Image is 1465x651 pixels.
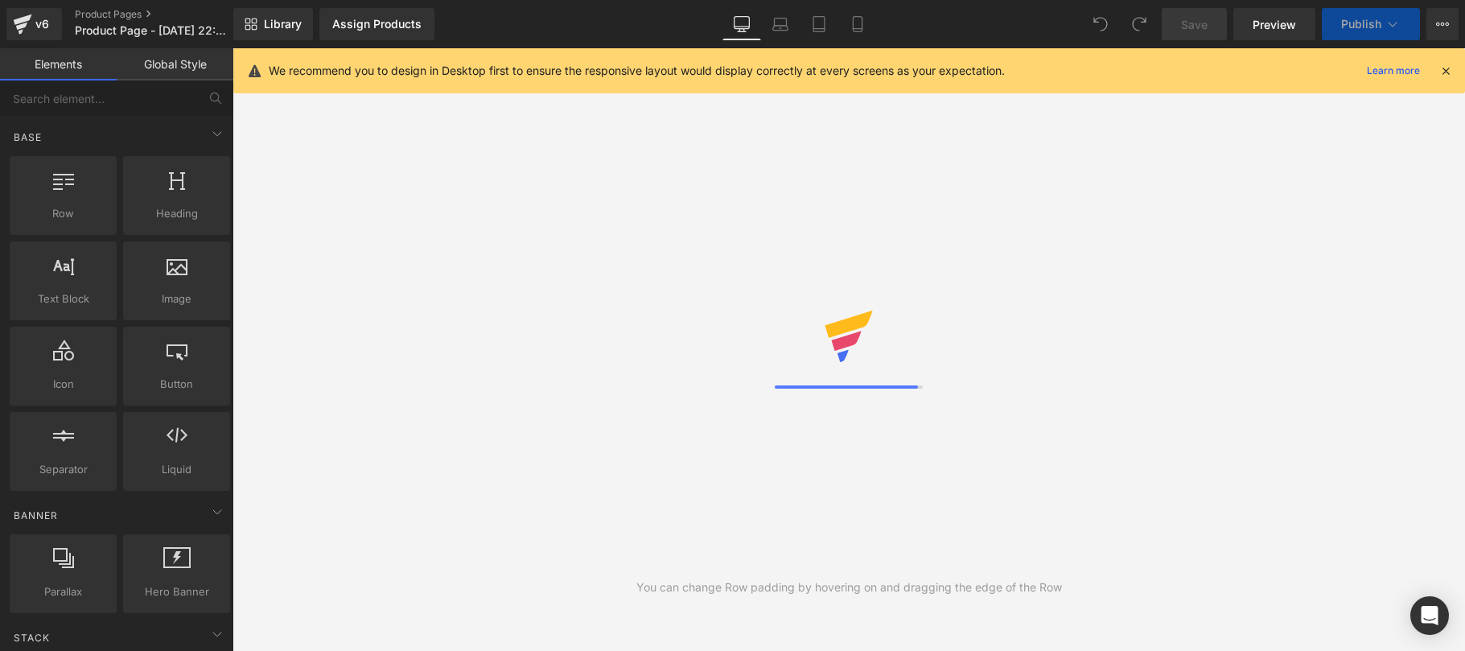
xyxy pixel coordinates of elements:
span: Hero Banner [128,583,225,600]
a: Mobile [838,8,877,40]
button: Redo [1123,8,1155,40]
button: Undo [1084,8,1117,40]
span: Row [14,205,112,222]
span: Liquid [128,461,225,478]
div: You can change Row padding by hovering on and dragging the edge of the Row [636,579,1062,596]
span: Icon [14,376,112,393]
span: Heading [128,205,225,222]
span: Separator [14,461,112,478]
a: Laptop [761,8,800,40]
p: We recommend you to design in Desktop first to ensure the responsive layout would display correct... [269,62,1005,80]
span: Library [264,17,302,31]
span: Stack [12,630,51,645]
span: Publish [1341,18,1381,31]
a: Product Pages [75,8,260,21]
span: Image [128,290,225,307]
div: v6 [32,14,52,35]
div: Open Intercom Messenger [1410,596,1449,635]
a: Tablet [800,8,838,40]
a: Preview [1233,8,1315,40]
div: Assign Products [332,18,422,31]
span: Text Block [14,290,112,307]
a: Learn more [1360,61,1426,80]
button: More [1426,8,1459,40]
span: Banner [12,508,60,523]
a: Desktop [722,8,761,40]
span: Parallax [14,583,112,600]
span: Product Page - [DATE] 22:10:52 [75,24,229,37]
span: Save [1181,16,1208,33]
button: Publish [1322,8,1420,40]
span: Base [12,130,43,145]
span: Preview [1253,16,1296,33]
a: New Library [233,8,313,40]
a: v6 [6,8,62,40]
span: Button [128,376,225,393]
a: Global Style [117,48,233,80]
